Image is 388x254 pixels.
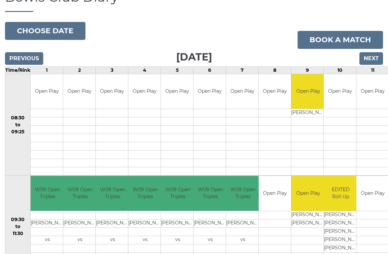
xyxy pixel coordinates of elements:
td: 7 [226,66,259,74]
td: Open Play [291,74,325,109]
td: vs [161,236,194,244]
td: Open Play [259,176,291,211]
input: Previous [5,52,43,65]
td: [PERSON_NAME] [324,236,357,244]
td: Open Play [96,74,128,109]
td: 8 [259,66,291,74]
td: vs [96,236,129,244]
td: W09 Open Triples [31,176,64,211]
td: EDITED Roll Up [324,176,357,211]
td: vs [63,236,97,244]
td: [PERSON_NAME] [291,109,325,117]
td: vs [128,236,162,244]
td: 08:30 to 09:25 [5,74,31,176]
td: Open Play [226,74,258,109]
td: Open Play [128,74,161,109]
td: Open Play [291,176,325,211]
td: [PERSON_NAME] [226,219,260,227]
td: [PERSON_NAME] [31,219,64,227]
td: [PERSON_NAME] [291,211,325,219]
button: Choose date [5,22,85,40]
td: Open Play [259,74,291,109]
td: 1 [31,66,63,74]
td: W09 Open Triples [63,176,97,211]
td: W09 Open Triples [161,176,194,211]
a: Book a match [298,31,383,49]
td: 10 [324,66,356,74]
td: 4 [128,66,161,74]
td: 3 [96,66,128,74]
td: [PERSON_NAME] [324,244,357,252]
input: Next [359,52,383,65]
td: [PERSON_NAME] [324,211,357,219]
td: [PERSON_NAME] [161,219,194,227]
td: Open Play [63,74,95,109]
td: Open Play [31,74,63,109]
td: W09 Open Triples [226,176,260,211]
td: vs [194,236,227,244]
td: [PERSON_NAME] [128,219,162,227]
td: W09 Open Triples [128,176,162,211]
td: Open Play [161,74,193,109]
td: 6 [194,66,226,74]
td: [PERSON_NAME] [291,219,325,227]
td: Open Play [324,74,356,109]
td: [PERSON_NAME] [194,219,227,227]
td: vs [31,236,64,244]
td: [PERSON_NAME] [63,219,97,227]
td: 2 [63,66,96,74]
td: vs [226,236,260,244]
td: Open Play [194,74,226,109]
td: 5 [161,66,194,74]
td: [PERSON_NAME] [324,227,357,236]
td: [PERSON_NAME] [96,219,129,227]
td: Time/Rink [5,66,31,74]
td: W09 Open Triples [194,176,227,211]
td: W09 Open Triples [96,176,129,211]
td: 9 [291,66,324,74]
td: [PERSON_NAME] [324,219,357,227]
